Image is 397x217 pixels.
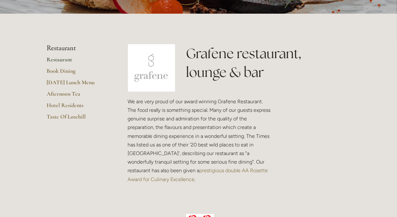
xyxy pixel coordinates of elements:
[47,44,108,52] li: Restaurant
[47,79,108,90] a: [DATE] Lunch Menu
[47,113,108,125] a: Taste Of Losehill
[47,67,108,79] a: Book Dining
[47,56,108,67] a: Restaurant
[186,44,350,82] h1: Grafene restaurant, lounge & bar
[47,90,108,102] a: Afternoon Tea
[128,97,273,184] p: We are very proud of our award winning Grafene Restaurant. The food really is something special. ...
[128,44,175,92] img: grafene.jpg
[47,102,108,113] a: Hotel Residents
[128,167,269,182] a: prestigious double AA Rosette Award for Culinary Excellence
